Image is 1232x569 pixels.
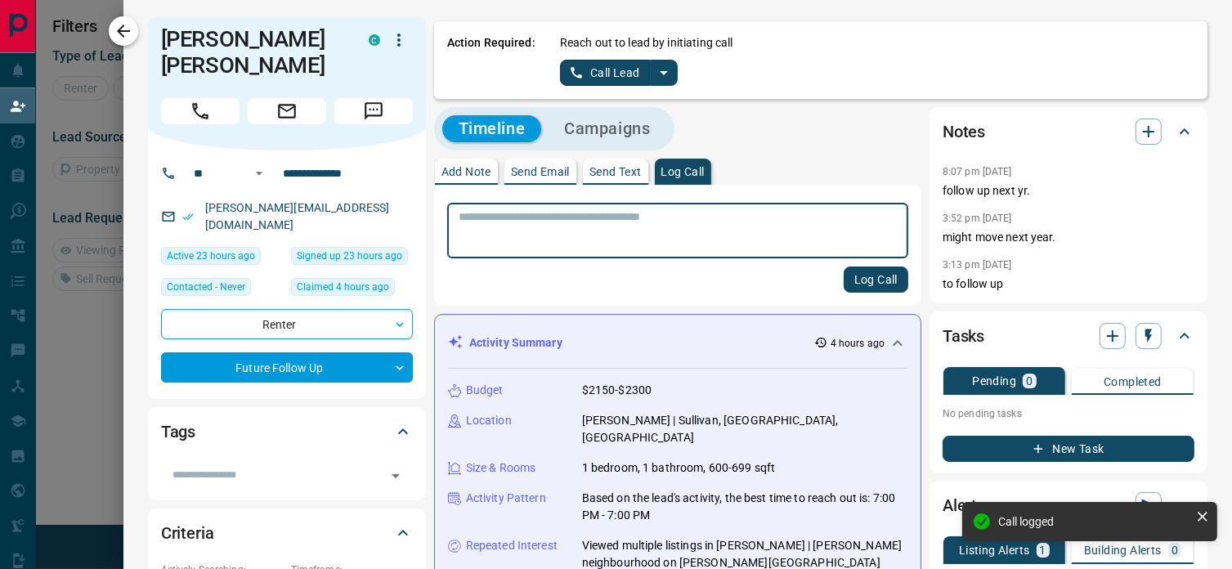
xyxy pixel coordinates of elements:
[466,490,546,507] p: Activity Pattern
[998,515,1189,528] div: Call logged
[167,279,245,295] span: Contacted - Never
[972,375,1016,387] p: Pending
[943,182,1194,199] p: follow up next yr.
[334,98,413,124] span: Message
[582,412,907,446] p: [PERSON_NAME] | Sullivan, [GEOGRAPHIC_DATA], [GEOGRAPHIC_DATA]
[560,34,733,52] p: Reach out to lead by initiating call
[297,248,402,264] span: Signed up 23 hours ago
[384,464,407,487] button: Open
[291,247,413,270] div: Sat Oct 11 2025
[582,459,776,477] p: 1 bedroom, 1 bathroom, 600-699 sqft
[248,98,326,124] span: Email
[161,26,344,78] h1: [PERSON_NAME] [PERSON_NAME]
[943,486,1194,525] div: Alerts
[943,213,1012,224] p: 3:52 pm [DATE]
[466,459,536,477] p: Size & Rooms
[469,334,562,352] p: Activity Summary
[560,60,651,86] button: Call Lead
[1026,375,1033,387] p: 0
[369,34,380,46] div: condos.ca
[943,401,1194,426] p: No pending tasks
[442,115,542,142] button: Timeline
[161,309,413,339] div: Renter
[589,166,642,177] p: Send Text
[182,211,194,222] svg: Email Verified
[831,336,885,351] p: 4 hours ago
[291,278,413,301] div: Sun Oct 12 2025
[943,323,984,349] h2: Tasks
[167,248,255,264] span: Active 23 hours ago
[661,166,705,177] p: Log Call
[161,419,195,445] h2: Tags
[466,537,558,554] p: Repeated Interest
[943,112,1194,151] div: Notes
[548,115,666,142] button: Campaigns
[943,229,1194,246] p: might move next year.
[466,382,504,399] p: Budget
[943,436,1194,462] button: New Task
[466,412,512,429] p: Location
[447,34,535,86] p: Action Required:
[943,276,1194,293] p: to follow up
[249,164,269,183] button: Open
[582,490,907,524] p: Based on the lead's activity, the best time to reach out is: 7:00 PM - 7:00 PM
[511,166,570,177] p: Send Email
[161,520,214,546] h2: Criteria
[844,267,908,293] button: Log Call
[161,513,413,553] div: Criteria
[161,247,283,270] div: Sat Oct 11 2025
[943,259,1012,271] p: 3:13 pm [DATE]
[448,328,907,358] div: Activity Summary4 hours ago
[1104,376,1162,388] p: Completed
[943,119,985,145] h2: Notes
[943,166,1012,177] p: 8:07 pm [DATE]
[560,60,679,86] div: split button
[943,316,1194,356] div: Tasks
[161,412,413,451] div: Tags
[161,352,413,383] div: Future Follow Up
[297,279,389,295] span: Claimed 4 hours ago
[441,166,491,177] p: Add Note
[582,382,652,399] p: $2150-$2300
[205,201,390,231] a: [PERSON_NAME][EMAIL_ADDRESS][DOMAIN_NAME]
[161,98,240,124] span: Call
[943,492,985,518] h2: Alerts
